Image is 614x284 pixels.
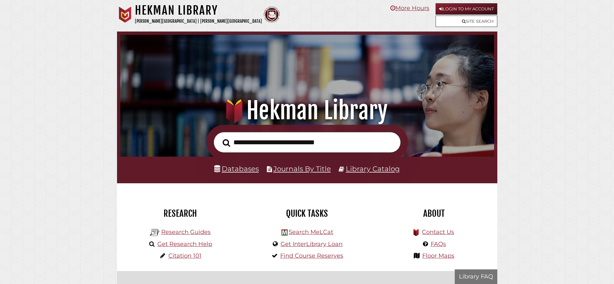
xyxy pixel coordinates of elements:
[223,139,230,147] i: Search
[122,208,239,219] h2: Research
[150,228,160,238] img: Hekman Library Logo
[161,228,211,236] a: Research Guides
[281,240,343,248] a: Get InterLibrary Loan
[280,252,343,259] a: Find Course Reserves
[390,5,429,12] a: More Hours
[289,228,333,236] a: Search MeLCat
[264,6,280,23] img: Calvin Theological Seminary
[129,96,485,125] h1: Hekman Library
[135,3,262,18] h1: Hekman Library
[157,240,212,248] a: Get Research Help
[375,208,492,219] h2: About
[436,16,497,27] a: Site Search
[249,208,366,219] h2: Quick Tasks
[281,229,288,236] img: Hekman Library Logo
[422,252,454,259] a: Floor Maps
[117,6,133,23] img: Calvin University
[219,137,233,149] button: Search
[422,228,454,236] a: Contact Us
[273,164,331,173] a: Journals By Title
[346,164,400,173] a: Library Catalog
[135,18,262,25] p: [PERSON_NAME][GEOGRAPHIC_DATA] | [PERSON_NAME][GEOGRAPHIC_DATA]
[214,164,259,173] a: Databases
[431,240,446,248] a: FAQs
[168,252,202,259] a: Citation 101
[436,3,497,15] a: Login to My Account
